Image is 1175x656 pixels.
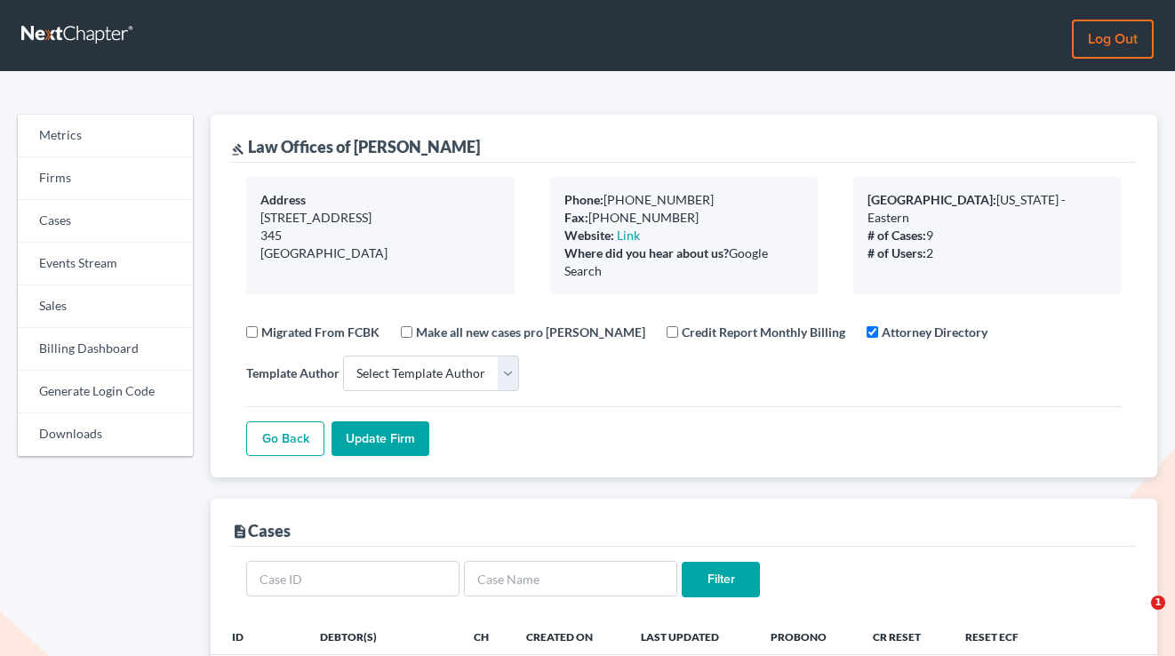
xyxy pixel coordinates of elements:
[564,191,804,209] div: [PHONE_NUMBER]
[246,421,324,457] a: Go Back
[246,561,460,596] input: Case ID
[617,228,640,243] a: Link
[867,245,926,260] b: # of Users:
[18,157,193,200] a: Firms
[627,619,755,654] th: Last Updated
[232,136,480,157] div: Law Offices of [PERSON_NAME]
[232,524,248,540] i: description
[464,561,677,596] input: Case Name
[1151,596,1165,610] span: 1
[867,192,996,207] b: [GEOGRAPHIC_DATA]:
[564,228,614,243] b: Website:
[18,328,193,371] a: Billing Dashboard
[564,192,603,207] b: Phone:
[306,619,460,654] th: Debtor(s)
[1115,596,1157,638] iframe: Intercom live chat
[232,520,291,541] div: Cases
[867,228,926,243] b: # of Cases:
[260,192,306,207] b: Address
[211,619,306,654] th: ID
[18,115,193,157] a: Metrics
[18,285,193,328] a: Sales
[18,243,193,285] a: Events Stream
[867,191,1107,227] div: [US_STATE] - Eastern
[260,209,500,227] div: [STREET_ADDRESS]
[564,244,804,280] div: Google Search
[682,323,845,341] label: Credit Report Monthly Billing
[882,323,987,341] label: Attorney Directory
[867,244,1107,262] div: 2
[18,200,193,243] a: Cases
[1072,20,1154,59] a: Log out
[261,323,380,341] label: Migrated From FCBK
[512,619,627,654] th: Created On
[682,562,760,597] input: Filter
[260,244,500,262] div: [GEOGRAPHIC_DATA]
[859,619,951,654] th: CR Reset
[756,619,859,654] th: ProBono
[246,364,340,382] label: Template Author
[564,209,804,227] div: [PHONE_NUMBER]
[18,371,193,413] a: Generate Login Code
[18,413,193,456] a: Downloads
[332,421,429,457] input: Update Firm
[867,227,1107,244] div: 9
[232,143,244,156] i: gavel
[564,210,588,225] b: Fax:
[951,619,1050,654] th: Reset ECF
[260,227,500,244] div: 345
[416,323,645,341] label: Make all new cases pro [PERSON_NAME]
[460,619,512,654] th: Ch
[564,245,729,260] b: Where did you hear about us?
